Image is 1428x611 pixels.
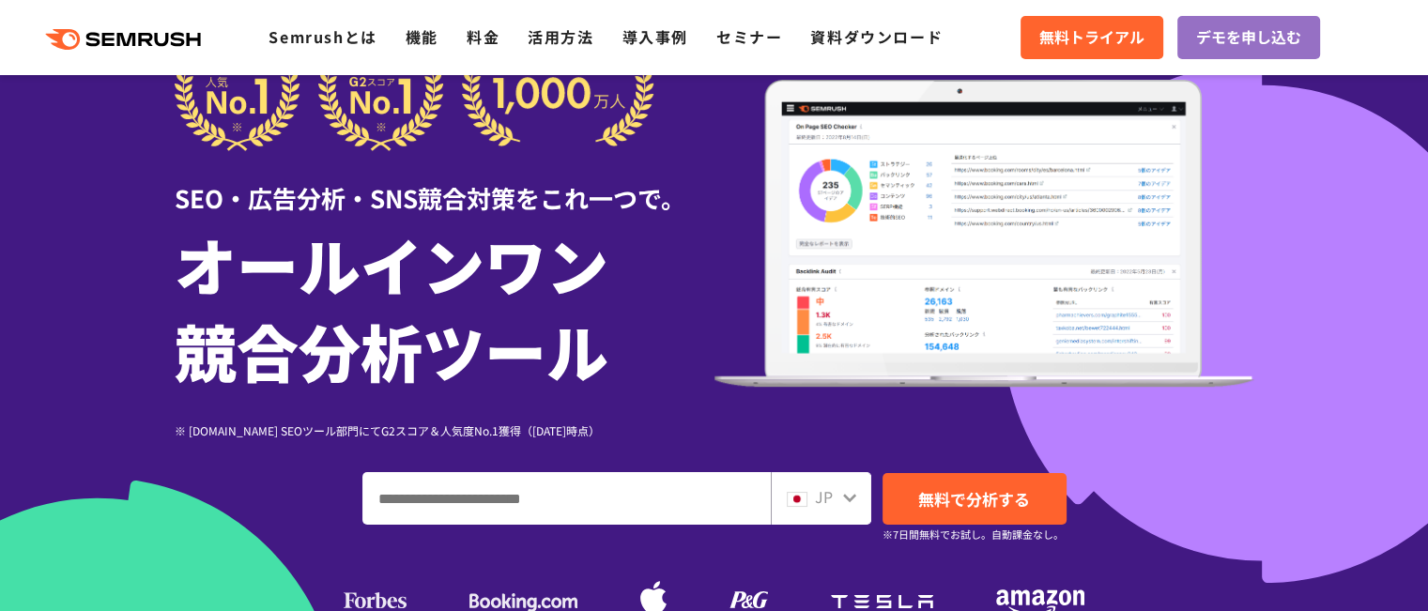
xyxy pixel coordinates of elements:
[1177,16,1320,59] a: デモを申し込む
[622,25,688,48] a: 導入事例
[1196,25,1301,50] span: デモを申し込む
[467,25,499,48] a: 料金
[883,526,1064,543] small: ※7日間無料でお試し。自動課金なし。
[175,221,714,393] h1: オールインワン 競合分析ツール
[716,25,782,48] a: セミナー
[269,25,376,48] a: Semrushとは
[815,485,833,508] span: JP
[175,421,714,439] div: ※ [DOMAIN_NAME] SEOツール部門にてG2スコア＆人気度No.1獲得（[DATE]時点）
[363,473,770,524] input: ドメイン、キーワードまたはURLを入力してください
[1021,16,1163,59] a: 無料トライアル
[810,25,943,48] a: 資料ダウンロード
[406,25,438,48] a: 機能
[175,151,714,216] div: SEO・広告分析・SNS競合対策をこれ一つで。
[883,473,1067,525] a: 無料で分析する
[1039,25,1144,50] span: 無料トライアル
[918,487,1030,511] span: 無料で分析する
[528,25,593,48] a: 活用方法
